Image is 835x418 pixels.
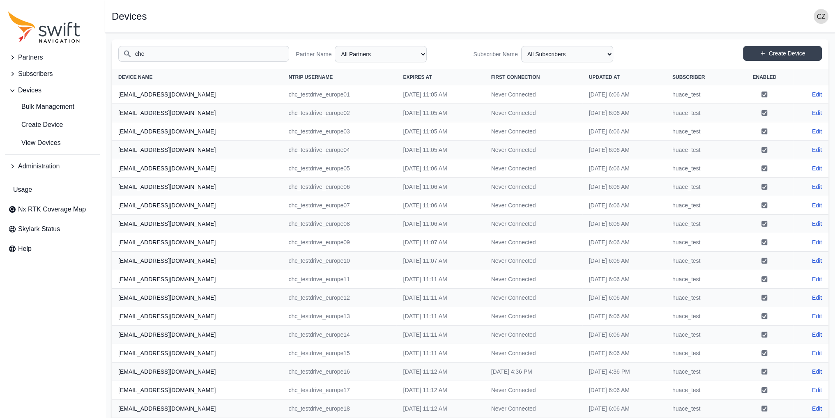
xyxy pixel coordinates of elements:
[666,85,736,104] td: huace_test
[282,363,396,381] td: chc_testdrive_europe16
[5,49,100,66] button: Partners
[5,158,100,175] button: Administration
[666,233,736,252] td: huace_test
[282,85,396,104] td: chc_testdrive_europe01
[485,326,582,344] td: Never Connected
[296,50,331,58] label: Partner Name
[8,120,63,130] span: Create Device
[666,289,736,307] td: huace_test
[582,85,666,104] td: [DATE] 6:06 AM
[485,159,582,178] td: Never Connected
[18,224,60,234] span: Skylark Status
[666,307,736,326] td: huace_test
[282,215,396,233] td: chc_testdrive_europe08
[282,289,396,307] td: chc_testdrive_europe12
[112,122,282,141] th: [EMAIL_ADDRESS][DOMAIN_NAME]
[485,307,582,326] td: Never Connected
[282,233,396,252] td: chc_testdrive_europe09
[112,307,282,326] th: [EMAIL_ADDRESS][DOMAIN_NAME]
[474,50,518,58] label: Subscriber Name
[812,331,822,339] a: Edit
[396,141,484,159] td: [DATE] 11:05 AM
[282,344,396,363] td: chc_testdrive_europe15
[18,244,32,254] span: Help
[282,252,396,270] td: chc_testdrive_europe10
[396,215,484,233] td: [DATE] 11:06 AM
[485,122,582,141] td: Never Connected
[485,252,582,270] td: Never Connected
[736,69,793,85] th: Enabled
[812,275,822,283] a: Edit
[112,270,282,289] th: [EMAIL_ADDRESS][DOMAIN_NAME]
[112,11,147,21] h1: Devices
[812,238,822,246] a: Edit
[13,185,32,195] span: Usage
[812,164,822,172] a: Edit
[812,90,822,99] a: Edit
[403,74,432,80] span: Expires At
[112,159,282,178] th: [EMAIL_ADDRESS][DOMAIN_NAME]
[666,363,736,381] td: huace_test
[582,122,666,141] td: [DATE] 6:06 AM
[666,326,736,344] td: huace_test
[666,159,736,178] td: huace_test
[812,349,822,357] a: Edit
[582,159,666,178] td: [DATE] 6:06 AM
[282,178,396,196] td: chc_testdrive_europe06
[582,196,666,215] td: [DATE] 6:06 AM
[666,344,736,363] td: huace_test
[666,270,736,289] td: huace_test
[396,381,484,400] td: [DATE] 11:12 AM
[582,178,666,196] td: [DATE] 6:06 AM
[112,215,282,233] th: [EMAIL_ADDRESS][DOMAIN_NAME]
[812,183,822,191] a: Edit
[666,122,736,141] td: huace_test
[582,363,666,381] td: [DATE] 4:36 PM
[282,196,396,215] td: chc_testdrive_europe07
[112,289,282,307] th: [EMAIL_ADDRESS][DOMAIN_NAME]
[396,400,484,418] td: [DATE] 11:12 AM
[812,257,822,265] a: Edit
[282,69,396,85] th: NTRIP Username
[112,104,282,122] th: [EMAIL_ADDRESS][DOMAIN_NAME]
[18,204,86,214] span: Nx RTK Coverage Map
[282,159,396,178] td: chc_testdrive_europe05
[666,104,736,122] td: huace_test
[491,74,540,80] span: First Connection
[485,400,582,418] td: Never Connected
[396,307,484,326] td: [DATE] 11:11 AM
[396,178,484,196] td: [DATE] 11:06 AM
[5,221,100,237] a: Skylark Status
[396,363,484,381] td: [DATE] 11:12 AM
[282,104,396,122] td: chc_testdrive_europe02
[18,53,43,62] span: Partners
[335,46,427,62] select: Partner Name
[112,178,282,196] th: [EMAIL_ADDRESS][DOMAIN_NAME]
[396,344,484,363] td: [DATE] 11:11 AM
[5,117,100,133] a: Create Device
[282,307,396,326] td: chc_testdrive_europe13
[112,69,282,85] th: Device Name
[485,381,582,400] td: Never Connected
[282,141,396,159] td: chc_testdrive_europe04
[582,289,666,307] td: [DATE] 6:06 AM
[396,252,484,270] td: [DATE] 11:07 AM
[282,381,396,400] td: chc_testdrive_europe17
[112,233,282,252] th: [EMAIL_ADDRESS][DOMAIN_NAME]
[743,46,822,61] a: Create Device
[112,196,282,215] th: [EMAIL_ADDRESS][DOMAIN_NAME]
[8,138,61,148] span: View Devices
[5,135,100,151] a: View Devices
[582,400,666,418] td: [DATE] 6:06 AM
[666,196,736,215] td: huace_test
[582,252,666,270] td: [DATE] 6:06 AM
[582,344,666,363] td: [DATE] 6:06 AM
[666,381,736,400] td: huace_test
[582,270,666,289] td: [DATE] 6:06 AM
[396,159,484,178] td: [DATE] 11:06 AM
[282,270,396,289] td: chc_testdrive_europe11
[485,215,582,233] td: Never Connected
[396,85,484,104] td: [DATE] 11:05 AM
[812,220,822,228] a: Edit
[666,252,736,270] td: huace_test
